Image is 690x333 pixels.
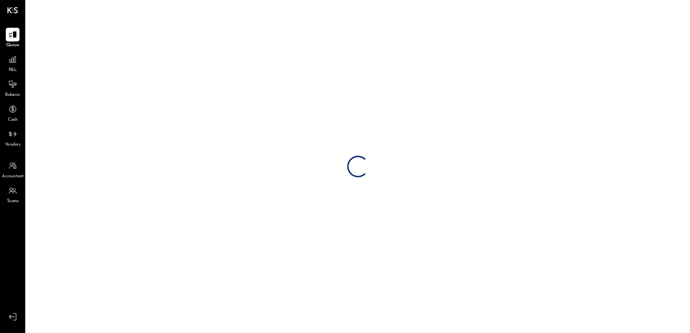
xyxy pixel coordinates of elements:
a: Queue [0,28,25,49]
span: Queue [6,42,19,49]
a: Balance [0,77,25,98]
a: P&L [0,53,25,74]
a: Vendors [0,127,25,148]
a: Cash [0,102,25,123]
span: Balance [5,92,20,98]
span: Accountant [2,173,24,180]
span: P&L [9,67,17,74]
span: Vendors [5,142,21,148]
a: Accountant [0,159,25,180]
span: Teams [7,198,19,205]
a: Teams [0,184,25,205]
span: Cash [8,117,17,123]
